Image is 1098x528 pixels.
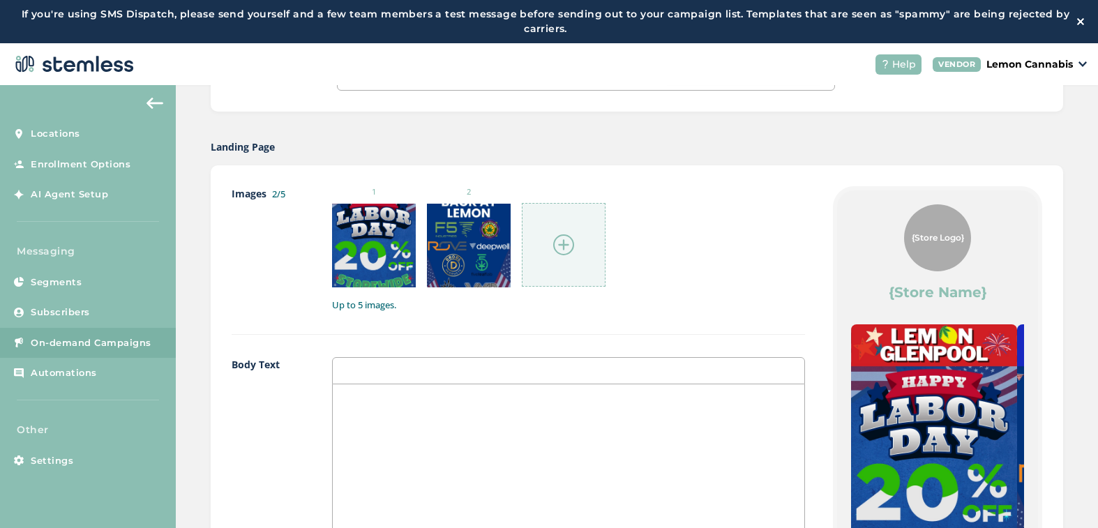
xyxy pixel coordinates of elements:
small: 1 [332,186,416,198]
span: AI Agent Setup [31,188,108,202]
span: Help [892,57,916,72]
span: Segments [31,276,82,289]
span: On-demand Campaigns [31,336,151,350]
label: If you're using SMS Dispatch, please send yourself and a few team members a test message before s... [14,7,1077,36]
label: Landing Page [211,139,275,154]
img: icon-help-white-03924b79.svg [881,60,889,68]
img: icon-arrow-back-accent-c549486e.svg [146,98,163,109]
img: icon_down-arrow-small-66adaf34.svg [1078,61,1087,67]
div: VENDOR [933,57,981,72]
span: Enrollment Options [31,158,130,172]
span: Subscribers [31,306,90,319]
span: Locations [31,127,80,141]
label: Images [232,186,304,312]
p: Lemon Cannabis [986,57,1073,72]
img: Z [427,204,511,287]
small: 2 [427,186,511,198]
label: {Store Name} [889,282,987,302]
span: Automations [31,366,97,380]
span: Settings [31,454,73,468]
img: icon-circle-plus-45441306.svg [553,234,574,255]
label: 2/5 [272,188,285,200]
img: icon-close-white-1ed751a3.svg [1077,18,1084,25]
span: {Store Logo} [912,232,964,244]
label: Up to 5 images. [332,299,805,312]
iframe: Chat Widget [1028,461,1098,528]
img: logo-dark-0685b13c.svg [11,50,134,78]
img: 9k= [332,204,416,287]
